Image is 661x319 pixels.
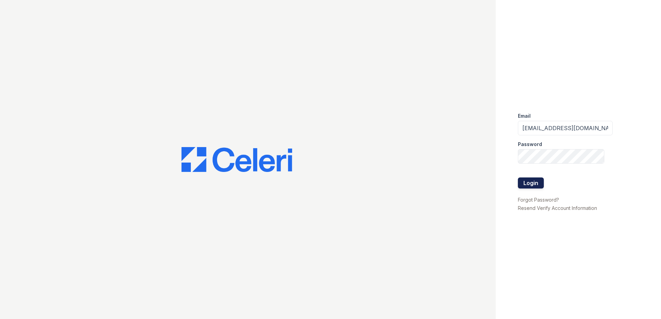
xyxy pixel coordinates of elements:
[518,113,531,119] label: Email
[518,177,544,188] button: Login
[518,197,559,203] a: Forgot Password?
[518,205,597,211] a: Resend Verify Account Information
[518,141,542,148] label: Password
[181,147,292,172] img: CE_Logo_Blue-a8612792a0a2168367f1c8372b55b34899dd931a85d93a1a3d3e32e68fde9ad4.png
